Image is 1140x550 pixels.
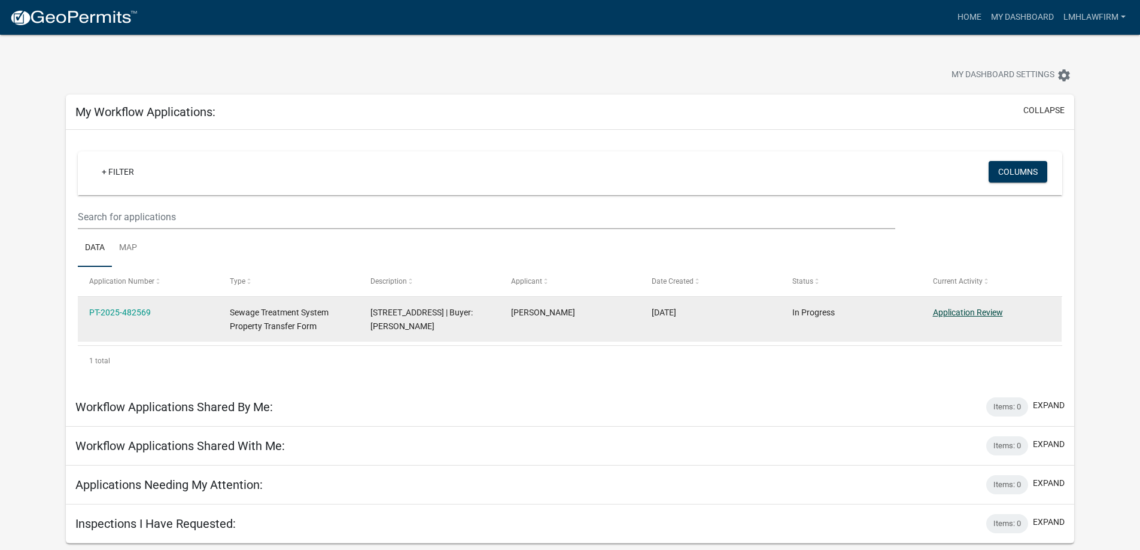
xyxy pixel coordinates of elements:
span: 09/23/2025 [652,308,676,317]
input: Search for applications [78,205,895,229]
span: Application Number [89,277,154,285]
div: collapse [66,130,1074,387]
button: expand [1033,438,1065,451]
span: 215 HILLTOP RD | Buyer: Stephen D. Bertholf [370,308,473,331]
div: 1 total [78,346,1062,376]
button: collapse [1023,104,1065,117]
datatable-header-cell: Current Activity [921,267,1062,296]
div: Items: 0 [986,397,1028,417]
datatable-header-cell: Type [218,267,359,296]
a: + Filter [92,161,144,183]
a: lmhlawfirm [1059,6,1130,29]
i: settings [1057,68,1071,83]
h5: Applications Needing My Attention: [75,478,263,492]
button: Columns [989,161,1047,183]
button: expand [1033,477,1065,490]
a: Data [78,229,112,268]
a: PT-2025-482569 [89,308,151,317]
h5: Inspections I Have Requested: [75,516,236,531]
div: Items: 0 [986,436,1028,455]
div: Items: 0 [986,475,1028,494]
button: expand [1033,399,1065,412]
a: Application Review [933,308,1003,317]
datatable-header-cell: Description [359,267,500,296]
h5: Workflow Applications Shared With Me: [75,439,285,453]
span: In Progress [792,308,835,317]
span: Date Created [652,277,694,285]
datatable-header-cell: Applicant [500,267,640,296]
span: Sewage Treatment System Property Transfer Form [230,308,329,331]
a: Home [953,6,986,29]
span: Description [370,277,407,285]
span: Tabitha Hedrick [511,308,575,317]
datatable-header-cell: Date Created [640,267,781,296]
span: My Dashboard Settings [951,68,1054,83]
span: Type [230,277,245,285]
a: My Dashboard [986,6,1059,29]
span: Status [792,277,813,285]
button: My Dashboard Settingssettings [942,63,1081,87]
span: Current Activity [933,277,983,285]
div: Items: 0 [986,514,1028,533]
span: Applicant [511,277,542,285]
datatable-header-cell: Application Number [78,267,218,296]
a: Map [112,229,144,268]
datatable-header-cell: Status [780,267,921,296]
h5: My Workflow Applications: [75,105,215,119]
button: expand [1033,516,1065,528]
h5: Workflow Applications Shared By Me: [75,400,273,414]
